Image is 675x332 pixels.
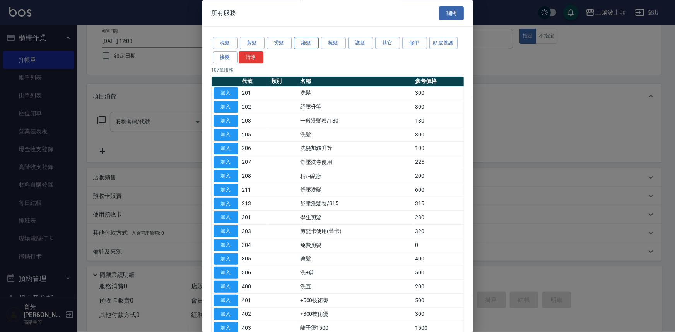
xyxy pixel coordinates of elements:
td: 600 [413,183,463,197]
td: 203 [240,114,269,128]
td: 100 [413,142,463,156]
td: +300技術燙 [298,308,413,322]
td: 300 [413,308,463,322]
button: 加入 [214,295,238,306]
td: 舒壓洗髮 [298,183,413,197]
td: 315 [413,197,463,211]
td: 201 [240,87,269,100]
button: 加入 [214,226,238,238]
td: 401 [240,294,269,308]
td: 300 [413,128,463,142]
td: 300 [413,87,463,100]
span: 所有服務 [212,9,236,17]
td: 免費剪髮 [298,238,413,252]
button: 加入 [214,239,238,251]
td: 301 [240,211,269,225]
button: 護髮 [348,37,373,49]
button: 加入 [214,281,238,293]
p: 107 筆服務 [212,66,464,73]
td: 剪髮卡使用(舊卡) [298,225,413,238]
button: 加入 [214,267,238,279]
button: 加入 [214,87,238,99]
button: 加入 [214,198,238,210]
th: 類別 [269,77,298,87]
button: 剪髮 [240,37,265,49]
td: 洗髮加錢升等 [298,142,413,156]
button: 清除 [239,51,263,63]
td: 洗髮 [298,87,413,100]
button: 洗髮 [213,37,238,49]
button: 加入 [214,101,238,113]
td: 304 [240,238,269,252]
td: 202 [240,100,269,114]
td: 207 [240,155,269,169]
td: 洗+剪 [298,266,413,280]
td: 200 [413,169,463,183]
td: 180 [413,114,463,128]
td: 500 [413,294,463,308]
button: 加入 [214,212,238,224]
td: 303 [240,225,269,238]
td: 500 [413,266,463,280]
td: 306 [240,266,269,280]
td: 211 [240,183,269,197]
td: 紓壓升等 [298,100,413,114]
td: 402 [240,308,269,322]
button: 染髮 [294,37,319,49]
td: +500技術燙 [298,294,413,308]
td: 280 [413,211,463,225]
td: 剪髮 [298,252,413,266]
td: 208 [240,169,269,183]
button: 關閉 [439,6,464,20]
td: 400 [240,280,269,294]
th: 參考價格 [413,77,463,87]
td: 225 [413,155,463,169]
td: 精油刮痧 [298,169,413,183]
td: 205 [240,128,269,142]
button: 其它 [375,37,400,49]
td: 213 [240,197,269,211]
button: 燙髮 [267,37,292,49]
td: 洗髮 [298,128,413,142]
td: 學生剪髮 [298,211,413,225]
button: 加入 [214,184,238,196]
td: 305 [240,252,269,266]
button: 加入 [214,170,238,182]
button: 加入 [214,253,238,265]
button: 加入 [214,115,238,127]
td: 320 [413,225,463,238]
button: 加入 [214,129,238,141]
th: 名稱 [298,77,413,87]
td: 舒壓洗卷使用 [298,155,413,169]
button: 修甲 [402,37,427,49]
td: 洗直 [298,280,413,294]
td: 0 [413,238,463,252]
button: 加入 [214,308,238,320]
td: 舒壓洗髮卷/315 [298,197,413,211]
td: 一般洗髮卷/180 [298,114,413,128]
td: 206 [240,142,269,156]
td: 400 [413,252,463,266]
button: 接髮 [213,51,238,63]
button: 加入 [214,157,238,169]
td: 200 [413,280,463,294]
td: 300 [413,100,463,114]
button: 梳髮 [321,37,346,49]
button: 頭皮養護 [429,37,458,49]
th: 代號 [240,77,269,87]
button: 加入 [214,143,238,155]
